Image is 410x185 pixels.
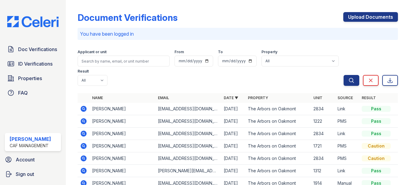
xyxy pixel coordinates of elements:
div: CAF Management [10,143,51,149]
a: Doc Verifications [5,43,61,55]
div: Pass [362,118,391,124]
td: [EMAIL_ADDRESS][DOMAIN_NAME] [155,103,221,115]
td: PMS [335,152,359,165]
td: [DATE] [221,140,245,152]
td: [PERSON_NAME] [90,115,155,128]
div: Pass [362,168,391,174]
td: [DATE] [221,152,245,165]
td: 1721 [311,140,335,152]
td: 2834 [311,128,335,140]
p: You have been logged in [80,30,396,37]
td: [EMAIL_ADDRESS][DOMAIN_NAME] [155,115,221,128]
td: 2834 [311,152,335,165]
div: Document Verifications [78,12,178,23]
td: The Arbors on Oakmont [245,103,311,115]
label: Property [261,50,277,54]
div: Pass [362,131,391,137]
span: Account [16,156,35,163]
td: [PERSON_NAME] [90,140,155,152]
td: Link [335,128,359,140]
span: Sign out [16,170,34,178]
td: [DATE] [221,165,245,177]
td: [EMAIL_ADDRESS][DOMAIN_NAME] [155,152,221,165]
input: Search by name, email, or unit number [78,56,170,67]
td: [PERSON_NAME] [90,128,155,140]
div: Caution [362,143,391,149]
td: 2834 [311,103,335,115]
td: Link [335,103,359,115]
a: Source [338,96,353,100]
a: Name [92,96,103,100]
td: [DATE] [221,115,245,128]
td: [PERSON_NAME] [90,165,155,177]
a: Unit [313,96,322,100]
a: Sign out [2,168,63,180]
td: The Arbors on Oakmont [245,140,311,152]
a: Result [362,96,376,100]
td: [PERSON_NAME] [90,103,155,115]
img: CE_Logo_Blue-a8612792a0a2168367f1c8372b55b34899dd931a85d93a1a3d3e32e68fde9ad4.png [2,16,63,28]
td: PMS [335,115,359,128]
a: FAQ [5,87,61,99]
td: [DATE] [221,103,245,115]
td: 1312 [311,165,335,177]
td: The Arbors on Oakmont [245,128,311,140]
td: PMS [335,140,359,152]
a: Date ▼ [224,96,238,100]
td: The Arbors on Oakmont [245,152,311,165]
label: To [218,50,223,54]
a: Account [2,154,63,166]
a: Properties [5,72,61,84]
td: [DATE] [221,128,245,140]
td: Link [335,165,359,177]
label: Applicant or unit [78,50,107,54]
div: Caution [362,155,391,161]
td: [PERSON_NAME] [90,152,155,165]
div: [PERSON_NAME] [10,135,51,143]
a: Upload Documents [343,12,398,22]
span: Properties [18,75,42,82]
td: [EMAIL_ADDRESS][DOMAIN_NAME] [155,140,221,152]
label: From [175,50,184,54]
div: Pass [362,106,391,112]
label: Result [78,69,89,74]
td: [EMAIL_ADDRESS][DOMAIN_NAME] [155,128,221,140]
td: [PERSON_NAME][EMAIL_ADDRESS][DOMAIN_NAME] [155,165,221,177]
td: The Arbors on Oakmont [245,115,311,128]
a: Email [158,96,169,100]
span: Doc Verifications [18,46,57,53]
a: ID Verifications [5,58,61,70]
td: 1222 [311,115,335,128]
span: ID Verifications [18,60,53,67]
span: FAQ [18,89,28,96]
a: Property [248,96,268,100]
td: The Arbors on Oakmont [245,165,311,177]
